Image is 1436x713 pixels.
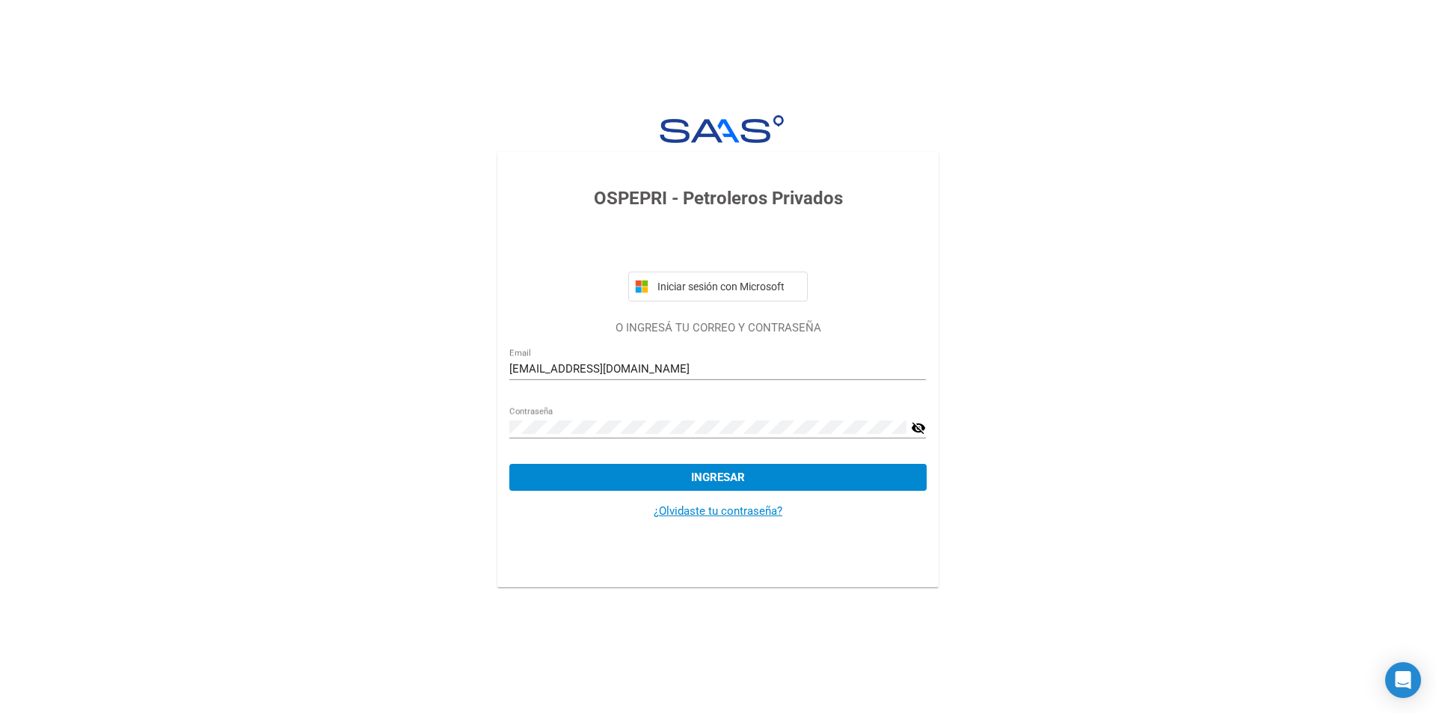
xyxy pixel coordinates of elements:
a: ¿Olvidaste tu contraseña? [654,504,782,518]
button: Ingresar [509,464,926,491]
iframe: Botón de Acceder con Google [621,228,815,261]
span: Iniciar sesión con Microsoft [654,281,801,293]
p: O INGRESÁ TU CORREO Y CONTRASEÑA [509,319,926,337]
span: Ingresar [691,471,745,484]
button: Iniciar sesión con Microsoft [628,272,808,302]
mat-icon: visibility_off [911,419,926,437]
h3: OSPEPRI - Petroleros Privados [509,185,926,212]
div: Open Intercom Messenger [1385,662,1421,698]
